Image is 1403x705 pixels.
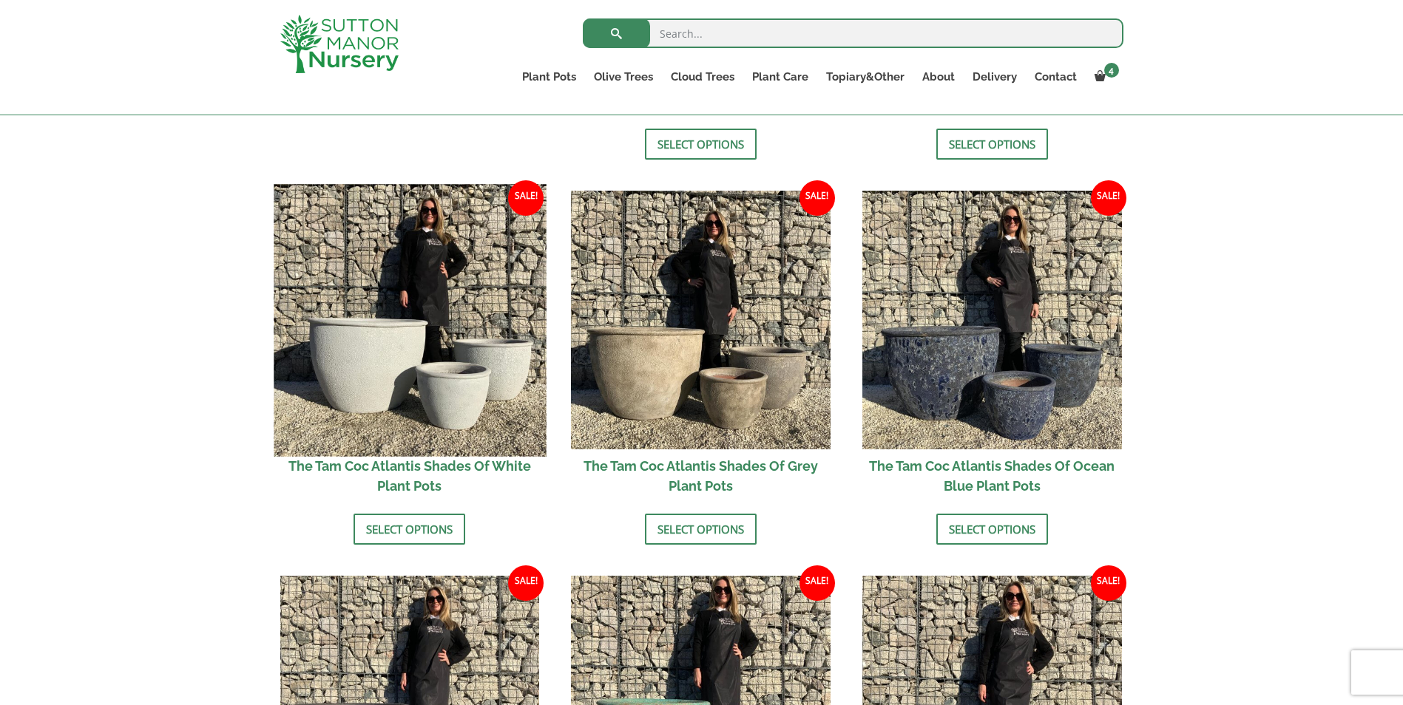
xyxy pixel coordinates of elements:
h2: The Tam Coc Atlantis Shades Of White Plant Pots [280,449,540,503]
a: Sale! The Tam Coc Atlantis Shades Of White Plant Pots [280,191,540,503]
a: Select options for “The Hanoi Atlantis Shades Of White Plant Pots” [645,129,757,160]
a: Cloud Trees [662,67,743,87]
span: Sale! [799,565,835,601]
a: About [913,67,964,87]
span: Sale! [508,180,544,216]
a: Select options for “The Tam Coc Atlantis Shades Of Golden Rust Plant Pots” [936,129,1048,160]
a: Select options for “The Tam Coc Atlantis Shades Of Grey Plant Pots” [645,514,757,545]
h2: The Tam Coc Atlantis Shades Of Ocean Blue Plant Pots [862,449,1122,503]
span: 4 [1104,63,1119,78]
a: Topiary&Other [817,67,913,87]
h2: The Tam Coc Atlantis Shades Of Grey Plant Pots [571,449,831,503]
span: Sale! [799,180,835,216]
span: Sale! [1091,180,1126,216]
a: Sale! The Tam Coc Atlantis Shades Of Grey Plant Pots [571,191,831,503]
a: Select options for “The Tam Coc Atlantis Shades Of Ocean Blue Plant Pots” [936,514,1048,545]
a: Plant Care [743,67,817,87]
span: Sale! [508,565,544,601]
input: Search... [583,18,1123,48]
img: The Tam Coc Atlantis Shades Of Grey Plant Pots [571,191,831,450]
a: Select options for “The Tam Coc Atlantis Shades Of White Plant Pots” [354,514,465,545]
a: Plant Pots [513,67,585,87]
a: Delivery [964,67,1026,87]
span: Sale! [1091,565,1126,601]
img: logo [280,15,399,73]
a: 4 [1086,67,1123,87]
a: Contact [1026,67,1086,87]
img: The Tam Coc Atlantis Shades Of White Plant Pots [274,184,546,456]
a: Olive Trees [585,67,662,87]
img: The Tam Coc Atlantis Shades Of Ocean Blue Plant Pots [862,191,1122,450]
a: Sale! The Tam Coc Atlantis Shades Of Ocean Blue Plant Pots [862,191,1122,503]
